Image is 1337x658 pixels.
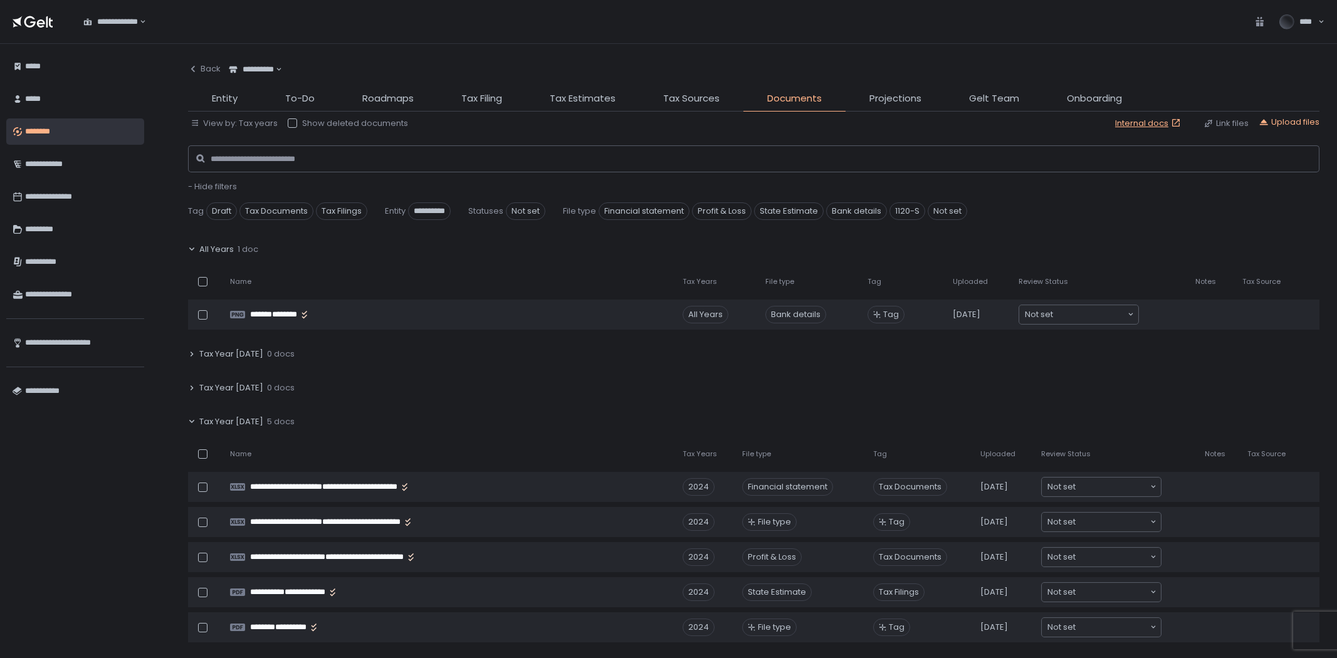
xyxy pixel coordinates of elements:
span: Uploaded [953,277,988,286]
span: 1120-S [889,202,925,220]
div: Search for option [1042,513,1161,531]
span: Tax Filings [873,583,925,601]
div: Bank details [765,306,826,323]
input: Search for option [1076,586,1149,598]
span: To-Do [285,91,315,106]
span: [DATE] [980,516,1008,528]
div: Search for option [221,56,282,83]
span: Name [230,277,251,286]
span: Tax Filings [316,202,367,220]
span: Tax Filing [461,91,502,106]
span: Tax Documents [873,478,947,496]
span: Not set [1025,308,1053,321]
div: State Estimate [742,583,812,601]
span: [DATE] [980,481,1008,493]
span: Entity [385,206,406,217]
span: Bank details [826,202,887,220]
input: Search for option [1053,308,1126,321]
span: Tag [873,449,887,459]
span: 0 docs [267,348,295,360]
span: Tag [883,309,899,320]
span: Tag [188,206,204,217]
div: Search for option [1042,618,1161,637]
span: Financial statement [599,202,689,220]
span: [DATE] [953,309,980,320]
span: Tax Years [683,449,717,459]
span: [DATE] [980,587,1008,598]
span: Onboarding [1067,91,1122,106]
span: Notes [1195,277,1216,286]
span: Statuses [468,206,503,217]
span: Gelt Team [969,91,1019,106]
span: Uploaded [980,449,1015,459]
div: All Years [683,306,728,323]
span: Tag [889,516,904,528]
button: Back [188,56,221,81]
span: Not set [506,202,545,220]
span: All Years [199,244,234,255]
span: Tax Years [683,277,717,286]
span: Entity [212,91,238,106]
input: Search for option [1076,551,1149,563]
input: Search for option [1076,621,1149,634]
div: Search for option [1042,548,1161,567]
div: 2024 [683,548,715,566]
span: File type [758,516,791,528]
span: Review Status [1041,449,1091,459]
span: [DATE] [980,551,1008,563]
div: Search for option [1042,583,1161,602]
div: Back [188,63,221,75]
span: Not set [928,202,967,220]
div: Search for option [75,9,146,35]
div: 2024 [683,513,715,531]
div: 2024 [683,619,715,636]
span: File type [742,449,771,459]
span: Tag [868,277,881,286]
span: Notes [1205,449,1225,459]
span: 1 doc [238,244,258,255]
span: Name [230,449,251,459]
div: 2024 [683,583,715,601]
div: Profit & Loss [742,548,802,566]
span: Tag [889,622,904,633]
span: Not set [1047,621,1076,634]
span: Tax Documents [873,548,947,566]
button: View by: Tax years [191,118,278,129]
button: Link files [1203,118,1249,129]
span: Not set [1047,551,1076,563]
input: Search for option [1076,516,1149,528]
button: - Hide filters [188,181,237,192]
a: Internal docs [1115,118,1183,129]
span: Tax Sources [663,91,720,106]
div: Search for option [1019,305,1138,324]
span: File type [563,206,596,217]
span: Tax Source [1247,449,1286,459]
input: Search for option [1076,481,1149,493]
span: Not set [1047,516,1076,528]
span: Tax Documents [239,202,313,220]
span: Documents [767,91,822,106]
span: Projections [869,91,921,106]
button: Upload files [1259,117,1319,128]
span: State Estimate [754,202,824,220]
span: Tax Source [1242,277,1281,286]
div: 2024 [683,478,715,496]
span: - Hide filters [188,180,237,192]
div: Search for option [1042,478,1161,496]
span: 0 docs [267,382,295,394]
span: Profit & Loss [692,202,752,220]
span: Not set [1047,481,1076,493]
span: Not set [1047,586,1076,598]
div: Financial statement [742,478,833,496]
span: Tax Estimates [550,91,616,106]
span: [DATE] [980,622,1008,633]
span: Tax Year [DATE] [199,416,263,427]
span: Tax Year [DATE] [199,382,263,394]
span: Draft [206,202,237,220]
span: File type [758,622,791,633]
